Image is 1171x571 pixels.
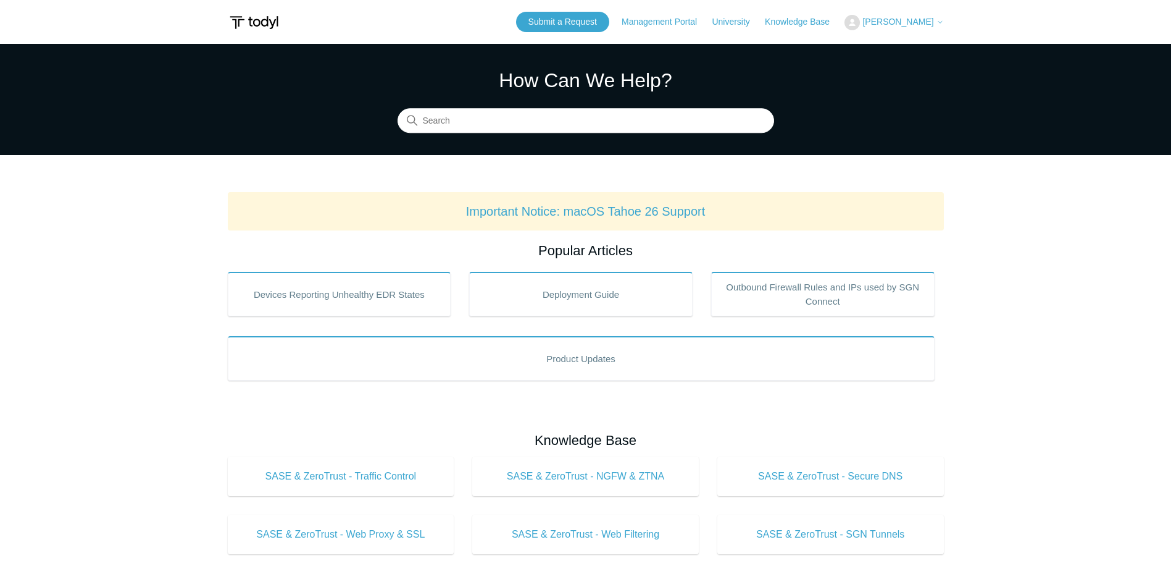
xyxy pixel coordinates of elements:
[228,272,451,316] a: Devices Reporting Unhealthy EDR States
[844,15,943,30] button: [PERSON_NAME]
[228,240,944,261] h2: Popular Articles
[711,272,935,316] a: Outbound Firewall Rules and IPs used by SGN Connect
[862,17,933,27] span: [PERSON_NAME]
[228,336,935,381] a: Product Updates
[246,527,436,542] span: SASE & ZeroTrust - Web Proxy & SSL
[228,457,454,496] a: SASE & ZeroTrust - Traffic Control
[491,469,680,484] span: SASE & ZeroTrust - NGFW & ZTNA
[491,527,680,542] span: SASE & ZeroTrust - Web Filtering
[472,515,699,554] a: SASE & ZeroTrust - Web Filtering
[717,457,944,496] a: SASE & ZeroTrust - Secure DNS
[516,12,609,32] a: Submit a Request
[246,469,436,484] span: SASE & ZeroTrust - Traffic Control
[228,430,944,450] h2: Knowledge Base
[228,515,454,554] a: SASE & ZeroTrust - Web Proxy & SSL
[469,272,693,316] a: Deployment Guide
[765,15,842,28] a: Knowledge Base
[472,457,699,496] a: SASE & ZeroTrust - NGFW & ZTNA
[228,11,280,34] img: Todyl Support Center Help Center home page
[398,66,774,95] h1: How Can We Help?
[398,109,774,133] input: Search
[712,15,762,28] a: University
[466,205,706,218] a: Important Notice: macOS Tahoe 26 Support
[717,515,944,554] a: SASE & ZeroTrust - SGN Tunnels
[736,469,925,484] span: SASE & ZeroTrust - Secure DNS
[622,15,709,28] a: Management Portal
[736,527,925,542] span: SASE & ZeroTrust - SGN Tunnels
